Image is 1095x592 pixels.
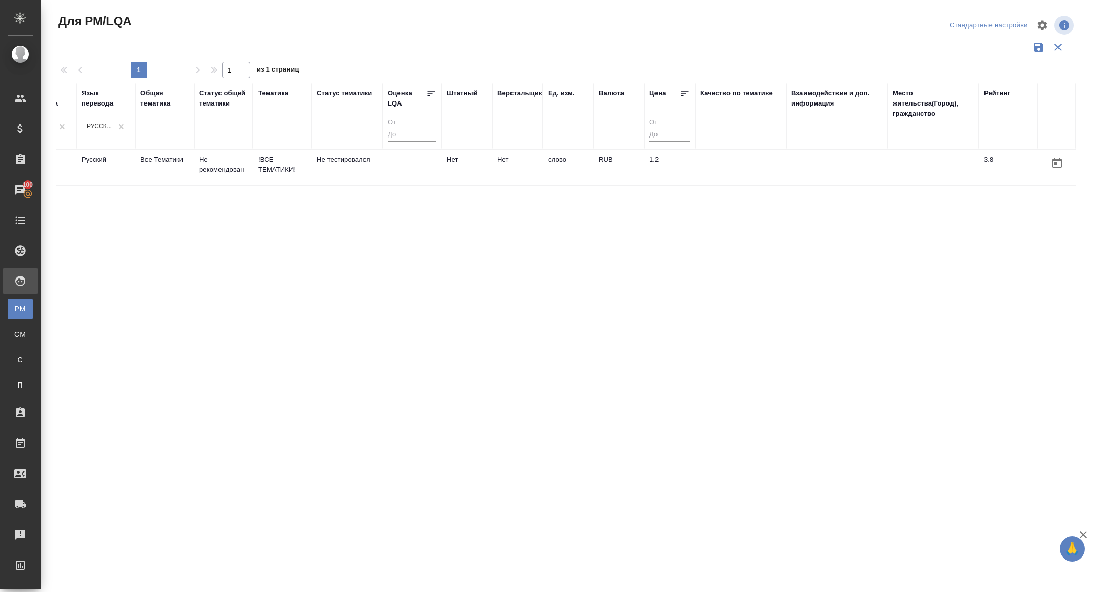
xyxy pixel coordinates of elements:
[947,18,1030,33] div: split button
[543,150,594,185] td: слово
[700,88,773,98] div: Качество по тематике
[649,88,666,98] div: Цена
[388,129,436,142] input: До
[984,155,1033,165] div: Перевод очень плохой, проще перевести заново, чем редактировать
[13,304,28,314] span: PM
[56,13,131,29] span: Для PM/LQA
[791,88,883,109] div: Взаимодействие и доп. информация
[253,150,312,185] td: !ВСЕ ТЕМАТИКИ!
[257,63,299,78] span: из 1 страниц
[388,88,426,109] div: Оценка LQA
[17,180,40,190] span: 100
[317,88,372,98] div: Статус тематики
[1054,16,1076,35] span: Посмотреть информацию
[13,380,28,390] span: П
[649,117,690,129] input: От
[1048,38,1068,57] button: Сбросить фильтры
[594,150,644,185] td: RUB
[1060,536,1085,562] button: 🙏
[497,88,542,98] div: Верстальщик
[8,324,33,344] a: CM
[13,329,28,339] span: CM
[140,88,189,109] div: Общая тематика
[312,150,383,185] td: Не тестировался
[649,129,690,142] input: До
[548,88,575,98] div: Ед. изм.
[893,88,974,119] div: Место жительства(Город), гражданство
[1029,38,1048,57] button: Сохранить фильтры
[492,150,543,185] td: Нет
[82,88,130,109] div: Язык перевода
[8,375,33,395] a: П
[1064,538,1081,560] span: 🙏
[447,88,478,98] div: Штатный
[1030,13,1054,38] span: Настроить таблицу
[87,122,113,131] div: Русский
[77,150,135,185] td: Русский
[442,150,492,185] td: Нет
[3,177,38,202] a: 100
[258,88,288,98] div: Тематика
[8,350,33,370] a: С
[135,150,194,185] td: Все Тематики
[8,299,33,319] a: PM
[984,88,1010,98] div: Рейтинг
[1048,155,1066,172] button: Открыть календарь загрузки
[388,117,436,129] input: От
[13,355,28,365] span: С
[644,150,695,185] td: 1.2
[599,88,624,98] div: Валюта
[194,150,253,185] td: Не рекомендован
[199,88,248,109] div: Статус общей тематики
